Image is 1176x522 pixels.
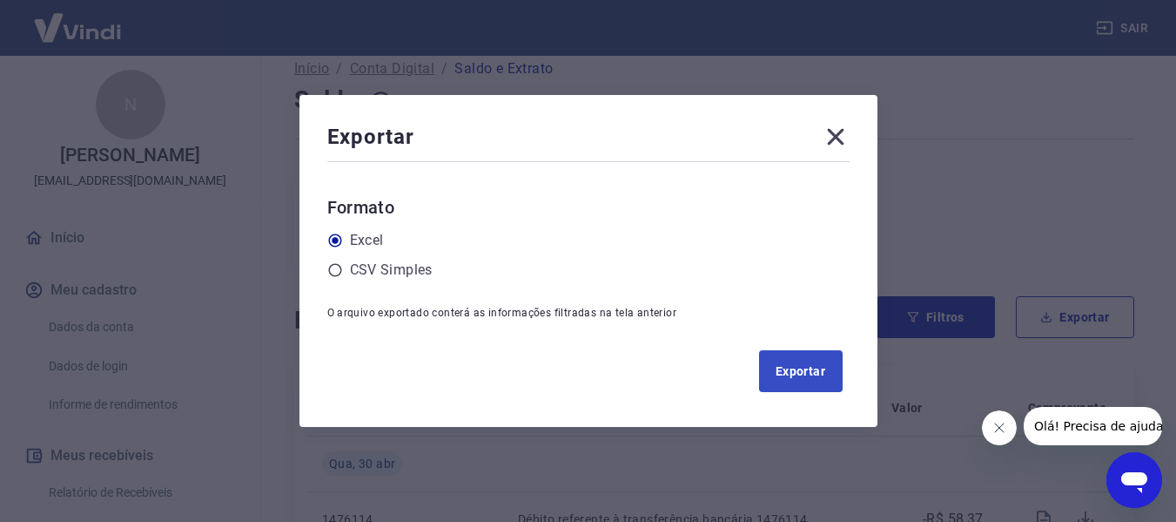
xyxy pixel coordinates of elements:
[759,350,843,392] button: Exportar
[327,307,677,319] span: O arquivo exportado conterá as informações filtradas na tela anterior
[327,123,850,158] div: Exportar
[982,410,1017,445] iframe: Fechar mensagem
[350,230,384,251] label: Excel
[350,260,433,281] label: CSV Simples
[1024,407,1162,445] iframe: Mensagem da empresa
[1106,452,1162,508] iframe: Botão para abrir a janela de mensagens
[327,193,850,221] h6: Formato
[10,12,146,26] span: Olá! Precisa de ajuda?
